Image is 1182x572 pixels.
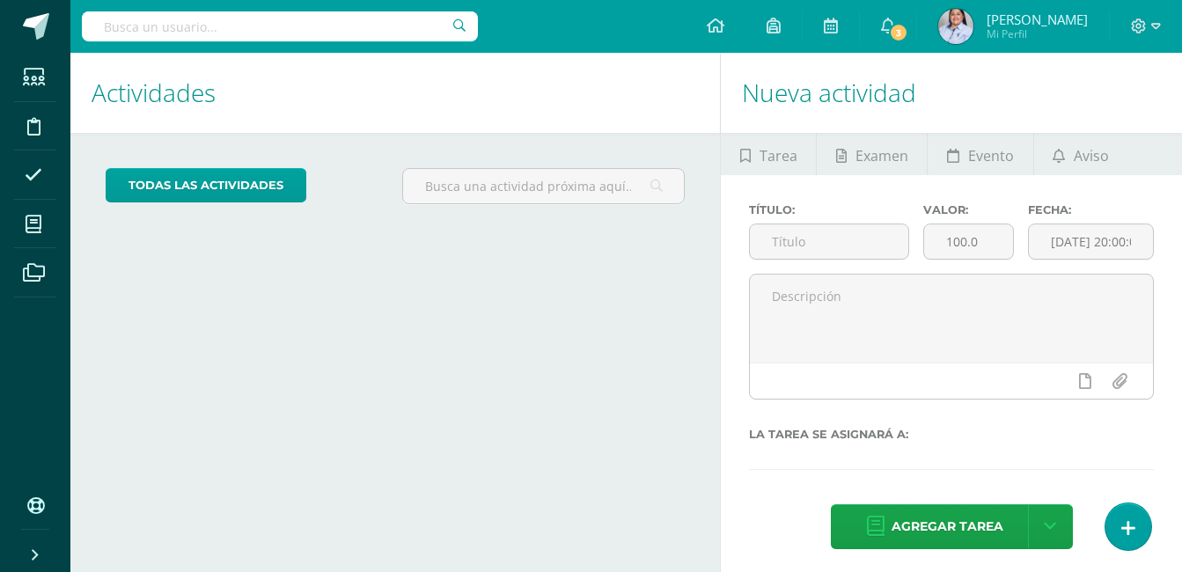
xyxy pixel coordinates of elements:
label: Valor: [923,203,1014,216]
input: Título [750,224,908,259]
span: Examen [855,135,908,177]
a: Aviso [1034,133,1128,175]
input: Busca una actividad próxima aquí... [403,169,684,203]
span: [PERSON_NAME] [987,11,1088,28]
a: Examen [817,133,927,175]
h1: Nueva actividad [742,53,1161,133]
input: Busca un usuario... [82,11,478,41]
label: Fecha: [1028,203,1154,216]
a: todas las Actividades [106,168,306,202]
span: Evento [968,135,1014,177]
a: Evento [928,133,1032,175]
label: Título: [749,203,909,216]
span: Tarea [760,135,797,177]
a: Tarea [721,133,816,175]
label: La tarea se asignará a: [749,428,1154,441]
span: Agregar tarea [892,505,1003,548]
span: Aviso [1074,135,1109,177]
h1: Actividades [92,53,699,133]
input: Puntos máximos [924,224,1013,259]
input: Fecha de entrega [1029,224,1153,259]
img: a4078ac3194a65a1256d7afd8431b4dc.png [938,9,973,44]
span: Mi Perfil [987,26,1088,41]
span: 3 [888,23,907,42]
